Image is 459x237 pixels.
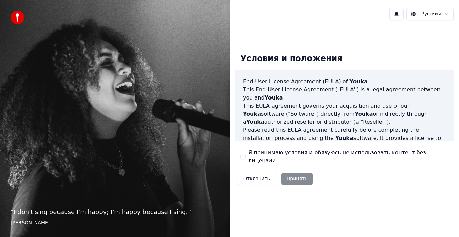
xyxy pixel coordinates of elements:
[243,78,446,86] h3: End-User License Agreement (EULA) of
[243,102,446,126] p: This EULA agreement governs your acquisition and use of our software ("Software") directly from o...
[243,111,261,117] span: Youka
[246,119,264,125] span: Youka
[355,111,373,117] span: Youka
[235,48,348,70] div: Условия и положения
[243,86,446,102] p: This End-User License Agreement ("EULA") is a legal agreement between you and
[265,94,283,101] span: Youka
[335,135,353,141] span: Youka
[349,78,368,85] span: Youka
[11,11,24,24] img: youka
[11,207,219,217] p: “ I don't sing because I'm happy; I'm happy because I sing. ”
[243,126,446,158] p: Please read this EULA agreement carefully before completing the installation process and using th...
[238,173,276,185] button: Отклонить
[11,220,219,226] footer: [PERSON_NAME]
[248,149,448,165] label: Я принимаю условия и обязуюсь не использовать контент без лицензии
